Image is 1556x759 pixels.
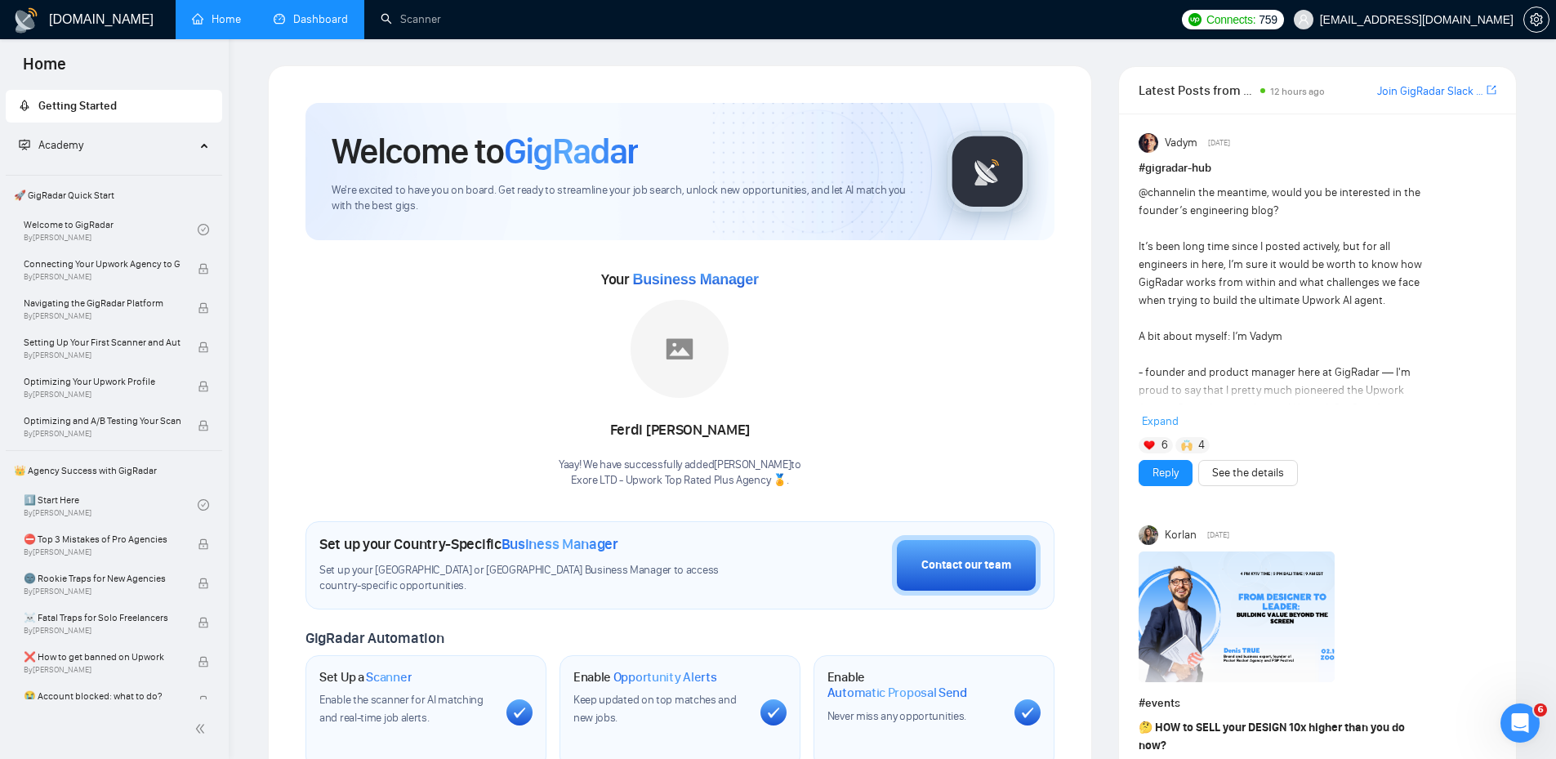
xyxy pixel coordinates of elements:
[1377,83,1483,100] a: Join GigRadar Slack Community
[1139,721,1153,734] span: 🤔
[1139,185,1187,199] span: @channel
[305,629,444,647] span: GigRadar Automation
[319,535,618,553] h1: Set up your Country-Specific
[613,669,717,685] span: Opportunity Alerts
[827,669,1001,701] h1: Enable
[1139,184,1425,651] div: in the meantime, would you be interested in the founder’s engineering blog? It’s been long time s...
[24,609,181,626] span: ☠️ Fatal Traps for Solo Freelancers
[198,420,209,431] span: lock
[13,7,39,33] img: logo
[1139,525,1158,545] img: Korlan
[198,499,209,511] span: check-circle
[1259,11,1277,29] span: 759
[559,473,801,489] p: Exore LTD - Upwork Top Rated Plus Agency 🏅 .
[1144,440,1155,451] img: ❤️
[921,556,1011,574] div: Contact our team
[24,390,181,400] span: By [PERSON_NAME]
[198,224,209,235] span: check-circle
[24,649,181,665] span: ❌ How to get banned on Upwork
[7,454,221,487] span: 👑 Agency Success with GigRadar
[1139,159,1496,177] h1: # gigradar-hub
[1188,13,1202,26] img: upwork-logo.png
[381,12,441,26] a: searchScanner
[6,90,222,123] li: Getting Started
[198,695,209,707] span: lock
[198,263,209,275] span: lock
[192,12,241,26] a: homeHome
[24,587,181,596] span: By [PERSON_NAME]
[559,458,801,489] div: Yaay! We have successfully added [PERSON_NAME] to
[24,373,181,390] span: Optimizing Your Upwork Profile
[1139,551,1335,682] img: F09HV7Q5KUN-Denis%20True.png
[1207,528,1229,542] span: [DATE]
[573,669,717,685] h1: Enable
[19,138,83,152] span: Academy
[1181,440,1193,451] img: 🙌
[24,212,198,248] a: Welcome to GigRadarBy[PERSON_NAME]
[198,302,209,314] span: lock
[24,547,181,557] span: By [PERSON_NAME]
[1270,86,1325,97] span: 12 hours ago
[827,709,966,723] span: Never miss any opportunities.
[198,381,209,392] span: lock
[827,685,967,701] span: Automatic Proposal Send
[274,12,348,26] a: dashboardDashboard
[631,300,729,398] img: placeholder.png
[1153,464,1179,482] a: Reply
[198,538,209,550] span: lock
[1198,437,1205,453] span: 4
[1523,7,1549,33] button: setting
[1208,136,1230,150] span: [DATE]
[19,100,30,111] span: rocket
[1534,703,1547,717] span: 6
[1198,460,1298,486] button: See the details
[24,295,181,311] span: Navigating the GigRadar Platform
[1206,11,1255,29] span: Connects:
[1139,694,1496,712] h1: # events
[559,417,801,444] div: Ferdi [PERSON_NAME]
[24,334,181,350] span: Setting Up Your First Scanner and Auto-Bidder
[194,721,211,737] span: double-left
[1487,83,1496,98] a: export
[24,311,181,321] span: By [PERSON_NAME]
[1165,134,1197,152] span: Vadym
[24,626,181,636] span: By [PERSON_NAME]
[19,139,30,150] span: fund-projection-screen
[24,429,181,439] span: By [PERSON_NAME]
[38,99,117,113] span: Getting Started
[1487,83,1496,96] span: export
[24,487,198,523] a: 1️⃣ Start HereBy[PERSON_NAME]
[1161,437,1168,453] span: 6
[601,270,759,288] span: Your
[632,271,758,288] span: Business Manager
[1142,414,1179,428] span: Expand
[332,129,638,173] h1: Welcome to
[319,693,484,725] span: Enable the scanner for AI matching and real-time job alerts.
[1139,721,1405,752] strong: HOW to SELL your DESIGN 10x higher than you do now?
[24,272,181,282] span: By [PERSON_NAME]
[319,669,412,685] h1: Set Up a
[1500,703,1540,743] iframe: Intercom live chat
[198,578,209,589] span: lock
[24,256,181,272] span: Connecting Your Upwork Agency to GigRadar
[24,665,181,675] span: By [PERSON_NAME]
[504,129,638,173] span: GigRadar
[1524,13,1549,26] span: setting
[198,617,209,628] span: lock
[892,535,1041,596] button: Contact our team
[24,413,181,429] span: Optimizing and A/B Testing Your Scanner for Better Results
[319,563,752,594] span: Set up your [GEOGRAPHIC_DATA] or [GEOGRAPHIC_DATA] Business Manager to access country-specific op...
[1139,133,1158,153] img: Vadym
[366,669,412,685] span: Scanner
[24,350,181,360] span: By [PERSON_NAME]
[502,535,618,553] span: Business Manager
[1523,13,1549,26] a: setting
[1139,460,1193,486] button: Reply
[1165,526,1197,544] span: Korlan
[10,52,79,87] span: Home
[24,688,181,704] span: 😭 Account blocked: what to do?
[1139,80,1255,100] span: Latest Posts from the GigRadar Community
[1212,464,1284,482] a: See the details
[573,693,737,725] span: Keep updated on top matches and new jobs.
[24,570,181,587] span: 🌚 Rookie Traps for New Agencies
